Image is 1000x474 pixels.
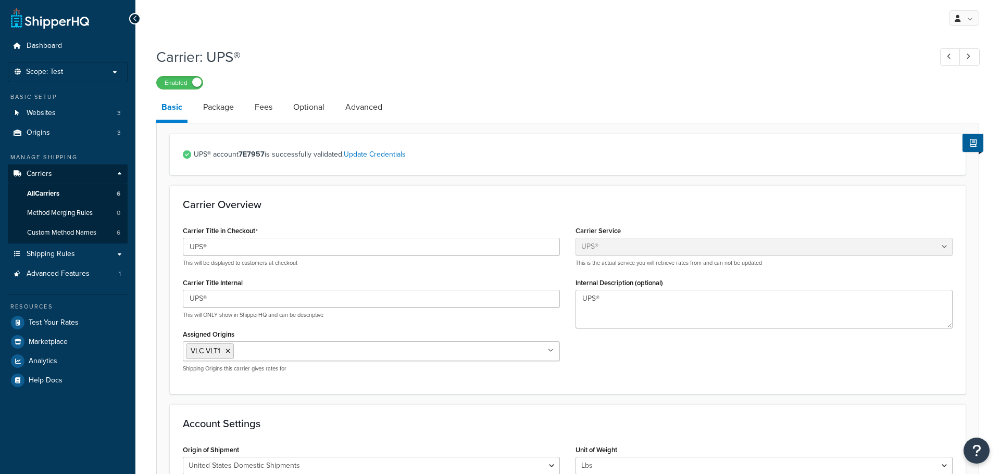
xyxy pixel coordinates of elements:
[8,104,128,123] li: Websites
[183,259,560,267] p: This will be displayed to customers at checkout
[117,228,120,237] span: 6
[8,371,128,390] a: Help Docs
[8,264,128,284] a: Advanced Features1
[29,376,63,385] span: Help Docs
[183,199,953,210] h3: Carrier Overview
[194,147,953,162] span: UPS® account is successfully validated.
[8,184,128,203] a: AllCarriers6
[249,95,278,120] a: Fees
[27,189,59,198] span: All Carriers
[26,68,63,76] span: Scope: Test
[8,164,128,244] li: Carriers
[183,279,243,287] label: Carrier Title Internal
[8,313,128,332] a: Test Your Rates
[27,250,75,259] span: Shipping Rules
[576,259,953,267] p: This is the actual service you will retrieve rates from and can not be updated
[27,209,93,217] span: Method Merging Rules
[27,228,96,237] span: Custom Method Names
[576,279,663,287] label: Internal Description (optional)
[8,264,128,284] li: Advanced Features
[29,357,57,366] span: Analytics
[117,109,121,118] span: 3
[183,446,239,454] label: Origin of Shipment
[117,209,120,217] span: 0
[8,332,128,351] a: Marketplace
[340,95,387,120] a: Advanced
[576,227,621,235] label: Carrier Service
[198,95,239,120] a: Package
[117,129,121,137] span: 3
[183,365,560,373] p: Shipping Origins this carrier gives rates for
[940,48,960,66] a: Previous Record
[239,149,265,160] strong: 7E7957
[8,203,128,223] li: Method Merging Rules
[963,134,983,152] button: Show Help Docs
[183,418,953,429] h3: Account Settings
[27,42,62,50] span: Dashboard
[8,104,128,123] a: Websites3
[959,48,980,66] a: Next Record
[183,311,560,319] p: This will ONLY show in ShipperHQ and can be descriptive
[8,123,128,143] li: Origins
[344,149,406,160] a: Update Credentials
[8,153,128,162] div: Manage Shipping
[576,290,953,328] textarea: UPS®
[8,93,128,101] div: Basic Setup
[191,345,220,356] span: VLC VLT1
[156,47,921,67] h1: Carrier: UPS®
[8,203,128,223] a: Method Merging Rules0
[156,95,187,123] a: Basic
[27,129,50,137] span: Origins
[8,164,128,184] a: Carriers
[8,223,128,242] li: Custom Method Names
[8,123,128,143] a: Origins3
[27,270,90,278] span: Advanced Features
[183,227,258,235] label: Carrier Title in Checkout
[27,109,56,118] span: Websites
[8,352,128,370] a: Analytics
[8,302,128,311] div: Resources
[183,330,234,338] label: Assigned Origins
[576,446,617,454] label: Unit of Weight
[29,338,68,347] span: Marketplace
[27,170,52,178] span: Carriers
[8,223,128,242] a: Custom Method Names6
[964,438,990,464] button: Open Resource Center
[117,189,120,198] span: 6
[29,318,79,327] span: Test Your Rates
[288,95,330,120] a: Optional
[157,76,203,89] label: Enabled
[119,270,121,278] span: 1
[8,245,128,264] a: Shipping Rules
[8,36,128,56] a: Dashboard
